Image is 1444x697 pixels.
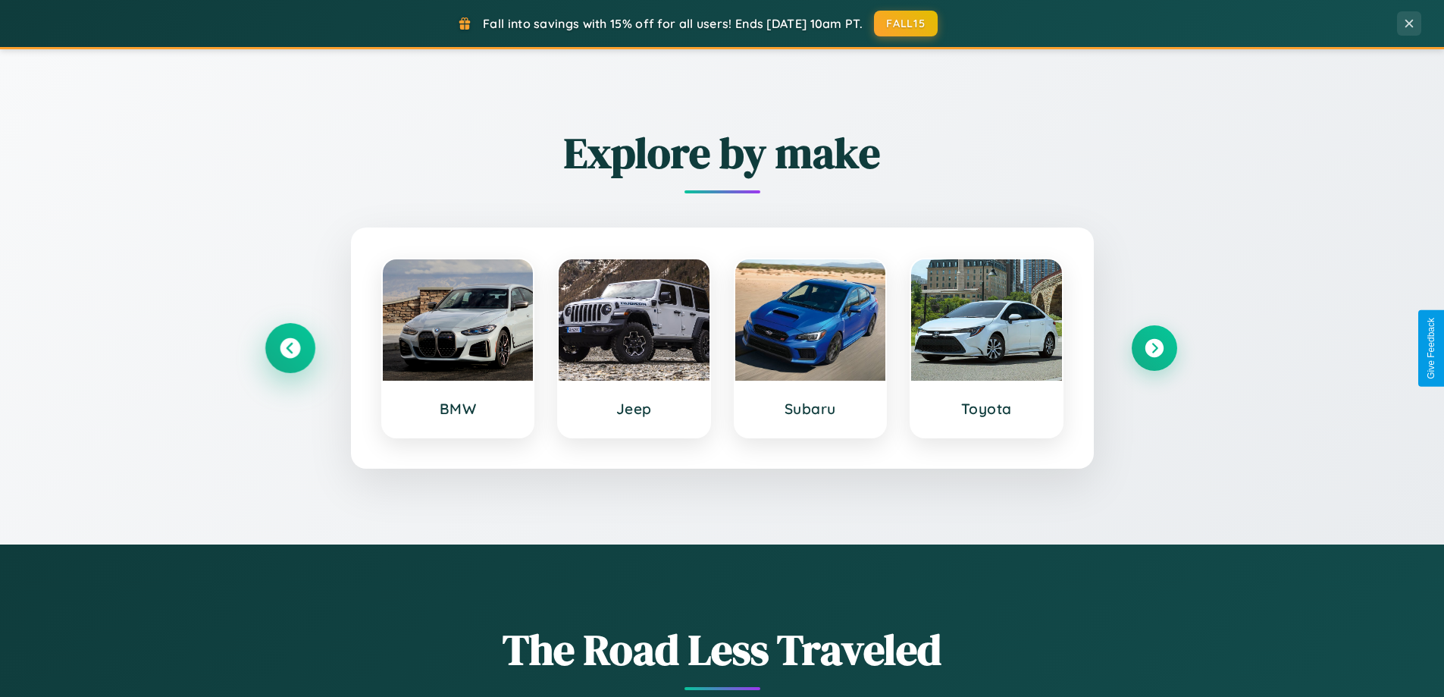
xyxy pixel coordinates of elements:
[874,11,938,36] button: FALL15
[574,400,694,418] h3: Jeep
[926,400,1047,418] h3: Toyota
[268,124,1177,182] h2: Explore by make
[398,400,518,418] h3: BMW
[750,400,871,418] h3: Subaru
[1426,318,1436,379] div: Give Feedback
[483,16,863,31] span: Fall into savings with 15% off for all users! Ends [DATE] 10am PT.
[268,620,1177,679] h1: The Road Less Traveled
